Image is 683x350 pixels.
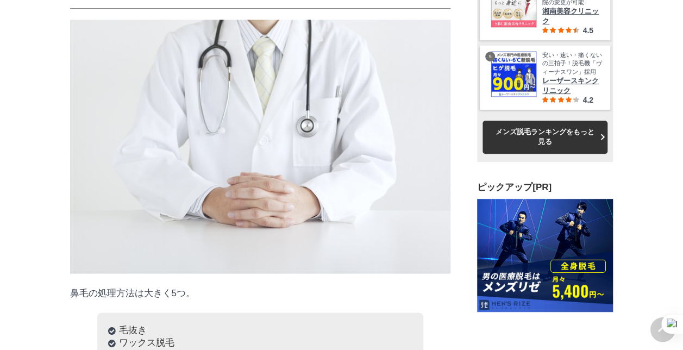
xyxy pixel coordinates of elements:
span: 安い・速い・痛くないの三拍子！脱毛機「ヴィーナスワン」採用 [542,51,602,76]
li: 毛抜き [108,323,412,336]
img: PAGE UP [650,317,675,342]
h3: ピックアップ[PR] [477,181,613,193]
p: 鼻毛の処理方法は大きく5つ。 [70,286,450,299]
a: レーザースキンクリニック 安い・速い・痛くないの三拍子！脱毛機「ヴィーナスワン」採用 レーザースキンクリニック 4.2 [491,51,602,104]
li: ワックス脱毛 [108,336,412,348]
img: レーザースキンクリニック [491,52,536,97]
img: 医師 [70,20,450,273]
span: 湘南美容クリニック [542,7,602,26]
span: レーザースキンクリニック [542,76,602,96]
a: メンズ脱毛ランキングをもっと見る [483,121,607,153]
span: 4.2 [582,96,593,104]
span: 4.5 [582,26,593,35]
